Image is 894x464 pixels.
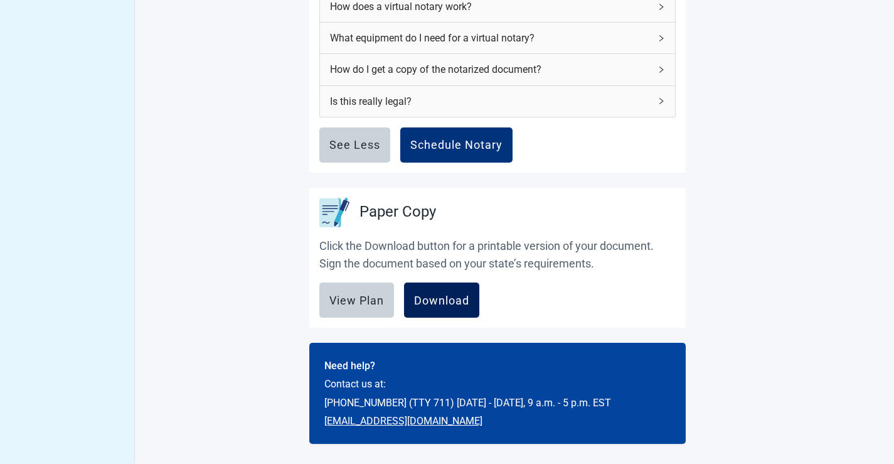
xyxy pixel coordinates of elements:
span: Is this really legal? [330,94,650,109]
div: Is this really legal? [320,86,675,117]
span: right [657,66,665,73]
button: See Less [319,127,390,163]
div: Schedule Notary [410,139,503,151]
div: What equipment do I need for a virtual notary? [320,23,675,53]
img: Paper Copy [319,198,349,227]
a: [EMAIL_ADDRESS][DOMAIN_NAME] [324,415,482,427]
p: [PHONE_NUMBER] (TTY 711) [DATE] - [DATE], 9 a.m. - 5 p.m. EST [324,395,671,411]
h3: Paper Copy [359,200,436,224]
div: View Plan [329,294,384,306]
p: Click the Download button for a printable version of your document. Sign the document based on yo... [319,237,676,273]
div: See Less [329,139,380,151]
button: Download [404,283,479,318]
div: How do I get a copy of the notarized document? [320,54,675,85]
span: right [657,3,665,11]
span: How do I get a copy of the notarized document? [330,62,650,77]
button: Schedule Notary [400,127,513,163]
button: View Plan [319,283,394,318]
p: Contact us at: [324,376,671,392]
p: Need help? [324,358,671,374]
span: right [657,97,665,105]
span: What equipment do I need for a virtual notary? [330,30,650,46]
div: Download [414,294,469,306]
span: right [657,35,665,42]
